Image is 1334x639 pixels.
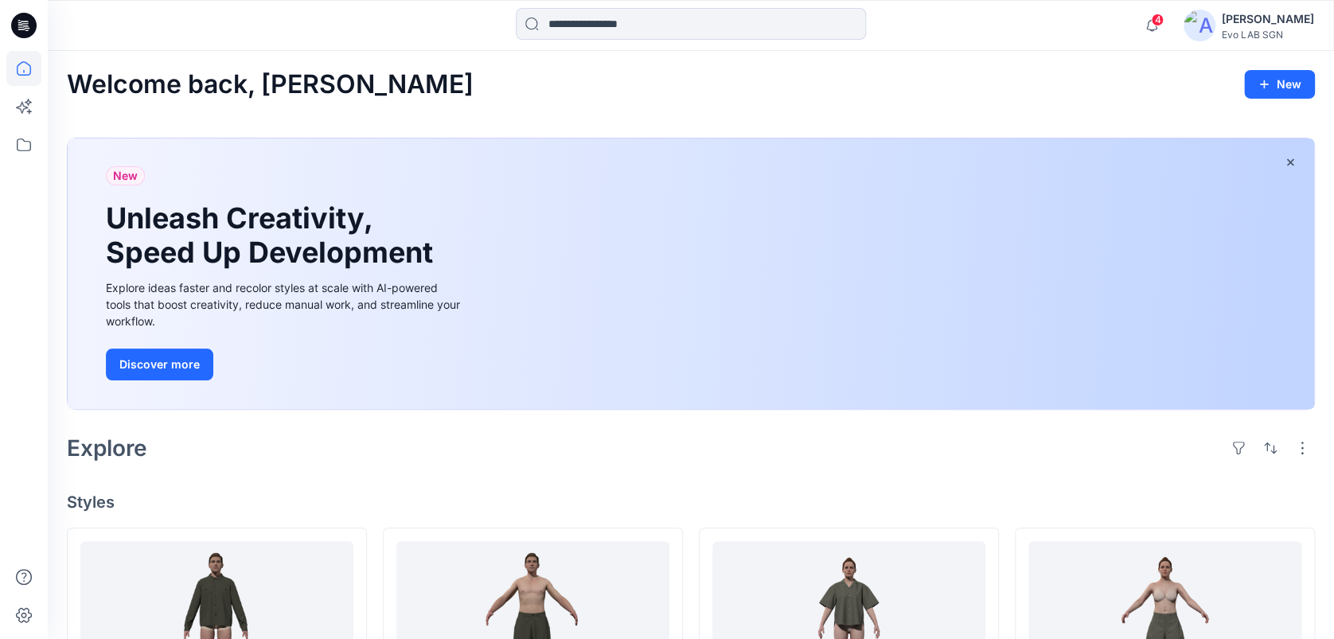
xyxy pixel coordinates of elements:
div: Explore ideas faster and recolor styles at scale with AI-powered tools that boost creativity, red... [106,279,464,329]
span: New [113,166,138,185]
div: [PERSON_NAME] [1222,10,1314,29]
button: Discover more [106,349,213,380]
img: avatar [1184,10,1215,41]
h2: Welcome back, [PERSON_NAME] [67,70,474,99]
h4: Styles [67,493,1315,512]
div: Evo LAB SGN [1222,29,1314,41]
button: New [1244,70,1315,99]
a: Discover more [106,349,464,380]
h1: Unleash Creativity, Speed Up Development [106,201,440,270]
span: 4 [1151,14,1164,26]
h2: Explore [67,435,147,461]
